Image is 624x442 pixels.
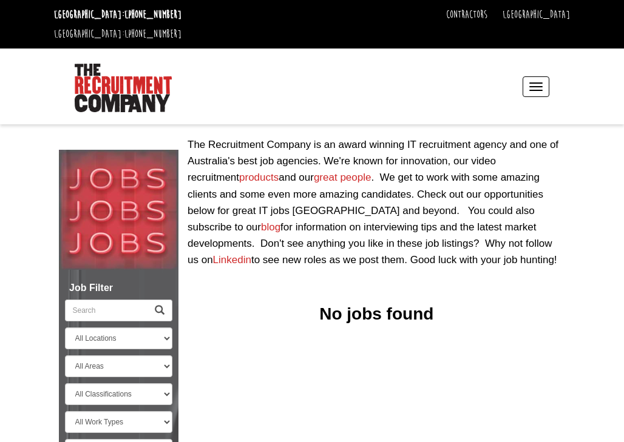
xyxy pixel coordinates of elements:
a: blog [261,221,280,233]
a: [GEOGRAPHIC_DATA] [503,8,570,21]
a: Contractors [446,8,487,21]
a: products [239,172,279,183]
li: [GEOGRAPHIC_DATA]: [51,5,185,24]
li: [GEOGRAPHIC_DATA]: [51,24,185,44]
img: The Recruitment Company [75,64,172,112]
a: Linkedin [213,254,251,266]
img: Jobs, Jobs, Jobs [59,150,179,270]
h3: No jobs found [188,305,566,324]
input: Search [65,300,148,321]
a: great people [314,172,371,183]
a: [PHONE_NUMBER] [124,27,181,41]
a: [PHONE_NUMBER] [124,8,181,21]
p: The Recruitment Company is an award winning IT recruitment agency and one of Australia's best job... [188,136,566,269]
h5: Job Filter [65,283,173,293]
